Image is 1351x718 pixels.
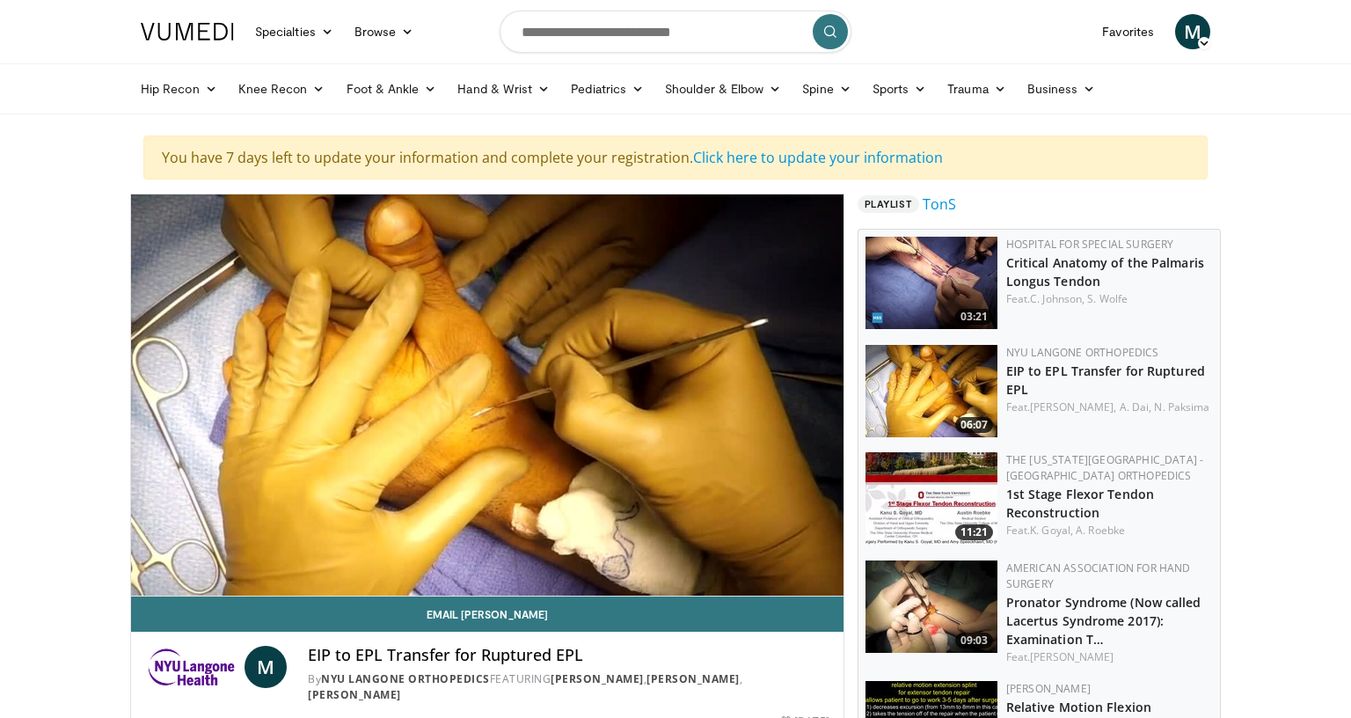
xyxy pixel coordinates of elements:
[551,671,644,686] a: [PERSON_NAME]
[308,671,829,703] div: By FEATURING , ,
[1006,560,1191,591] a: American Association for Hand Surgery
[131,597,843,632] a: Email [PERSON_NAME]
[1006,452,1204,483] a: The [US_STATE][GEOGRAPHIC_DATA] - [GEOGRAPHIC_DATA] Orthopedics
[1006,523,1213,538] div: Feat.
[228,71,336,106] a: Knee Recon
[865,237,997,329] img: e719c2c7-71fe-4fcc-9026-9e4d7c4254fc.150x105_q85_crop-smart_upscale.jpg
[865,560,997,653] img: ecc38c0f-1cd8-4861-b44a-401a34bcfb2f.150x105_q85_crop-smart_upscale.jpg
[1006,594,1201,648] a: Pronator Syndrome (Now called Lacertus Syndrome 2017): Examination T…
[654,71,792,106] a: Shoulder & Elbow
[560,71,654,106] a: Pediatrics
[955,309,993,325] span: 03:21
[1154,399,1209,414] a: N. Paksima
[955,417,993,433] span: 06:07
[1030,523,1073,538] a: K. Goyal,
[245,646,287,688] a: M
[1120,399,1152,414] a: A. Dai,
[646,671,740,686] a: [PERSON_NAME]
[308,646,829,665] h4: EIP to EPL Transfer for Ruptured EPL
[1006,237,1174,252] a: Hospital for Special Surgery
[1076,523,1125,538] a: A. Roebke
[1030,649,1114,664] a: [PERSON_NAME]
[1006,399,1213,415] div: Feat.
[955,633,993,648] span: 09:03
[1006,681,1091,696] a: [PERSON_NAME]
[1175,14,1210,49] a: M
[321,671,490,686] a: NYU Langone Orthopedics
[447,71,560,106] a: Hand & Wrist
[1092,14,1165,49] a: Favorites
[1006,345,1159,360] a: NYU Langone Orthopedics
[955,524,993,540] span: 11:21
[865,452,997,545] img: 1972f5c2-3b0d-4c9d-8bcc-b7d2ecf0e12c.150x105_q85_crop-smart_upscale.jpg
[500,11,851,53] input: Search topics, interventions
[865,345,997,437] a: 06:07
[937,71,1017,106] a: Trauma
[693,148,943,167] a: Click here to update your information
[865,345,997,437] img: a4ffbba0-1ac7-42f2-b939-75c3e3ac8db6.150x105_q85_crop-smart_upscale.jpg
[865,237,997,329] a: 03:21
[1006,291,1213,307] div: Feat.
[308,687,401,702] a: [PERSON_NAME]
[336,71,448,106] a: Foot & Ankle
[1006,486,1154,521] a: 1st Stage Flexor Tendon Reconstruction
[858,195,919,213] span: Playlist
[245,14,344,49] a: Specialties
[865,452,997,545] a: 11:21
[1087,291,1128,306] a: S. Wolfe
[131,194,843,597] video-js: Video Player
[1006,363,1205,398] a: EIP to EPL Transfer for Ruptured EPL
[1030,291,1084,306] a: C. Johnson,
[344,14,425,49] a: Browse
[141,23,234,40] img: VuMedi Logo
[1017,71,1106,106] a: Business
[865,560,997,653] a: 09:03
[923,194,956,215] a: TonS
[145,646,237,688] img: NYU Langone Orthopedics
[792,71,861,106] a: Spine
[143,136,1208,179] div: You have 7 days left to update your information and complete your registration.
[130,71,228,106] a: Hip Recon
[862,71,938,106] a: Sports
[1006,254,1204,289] a: Critical Anatomy of the Palmaris Longus Tendon
[1006,649,1213,665] div: Feat.
[1030,399,1116,414] a: [PERSON_NAME],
